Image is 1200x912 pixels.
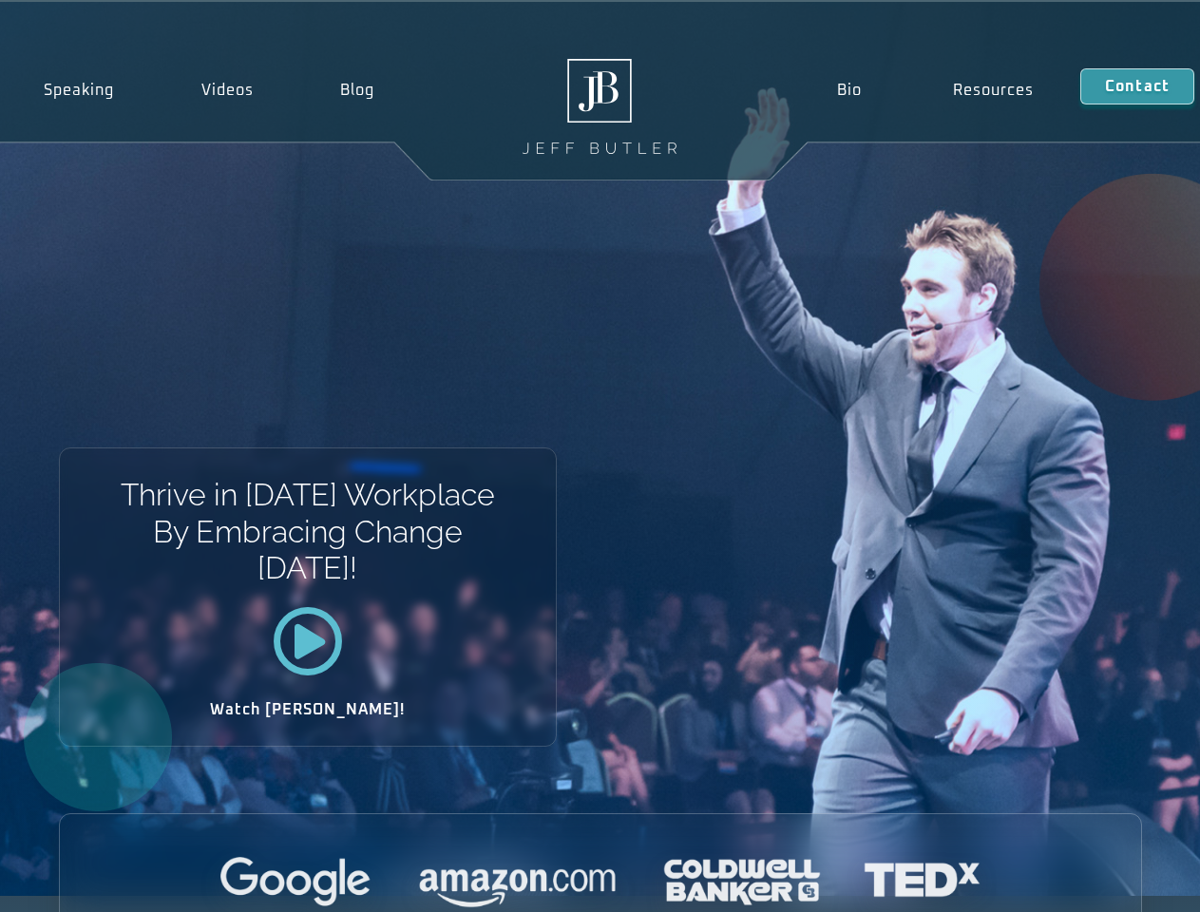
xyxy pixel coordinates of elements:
h1: Thrive in [DATE] Workplace By Embracing Change [DATE]! [119,477,496,586]
a: Bio [790,68,907,112]
nav: Menu [790,68,1079,112]
a: Videos [158,68,297,112]
a: Resources [907,68,1080,112]
h2: Watch [PERSON_NAME]! [126,702,489,717]
span: Contact [1105,79,1170,94]
a: Blog [296,68,418,112]
a: Contact [1080,68,1194,104]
